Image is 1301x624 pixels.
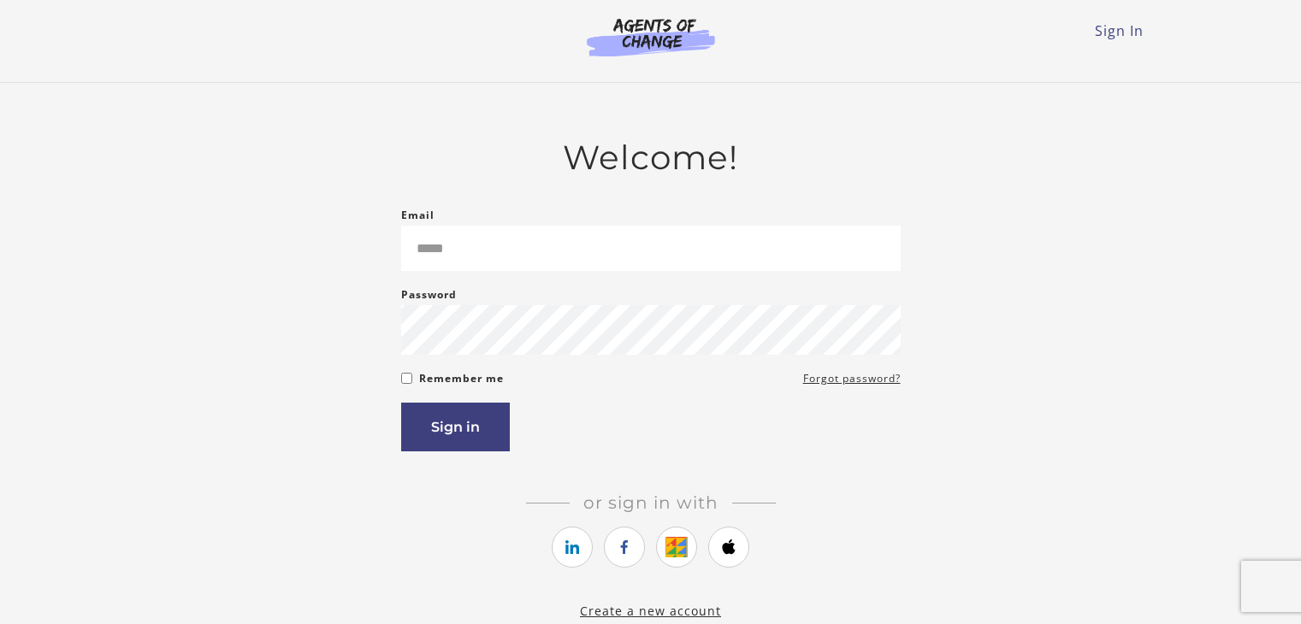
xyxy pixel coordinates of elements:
a: Create a new account [580,603,721,619]
a: Forgot password? [803,368,901,389]
a: https://courses.thinkific.com/users/auth/apple?ss%5Breferral%5D=&ss%5Buser_return_to%5D=&ss%5Bvis... [708,527,749,568]
a: https://courses.thinkific.com/users/auth/facebook?ss%5Breferral%5D=&ss%5Buser_return_to%5D=&ss%5B... [604,527,645,568]
a: https://courses.thinkific.com/users/auth/google?ss%5Breferral%5D=&ss%5Buser_return_to%5D=&ss%5Bvi... [656,527,697,568]
a: https://courses.thinkific.com/users/auth/linkedin?ss%5Breferral%5D=&ss%5Buser_return_to%5D=&ss%5B... [552,527,593,568]
label: Remember me [419,368,504,389]
h2: Welcome! [401,138,901,178]
label: Email [401,205,435,226]
span: Or sign in with [570,492,732,513]
img: Agents of Change Logo [569,17,733,56]
label: Password [401,285,457,305]
a: Sign In [1095,21,1144,40]
button: Sign in [401,403,510,451]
